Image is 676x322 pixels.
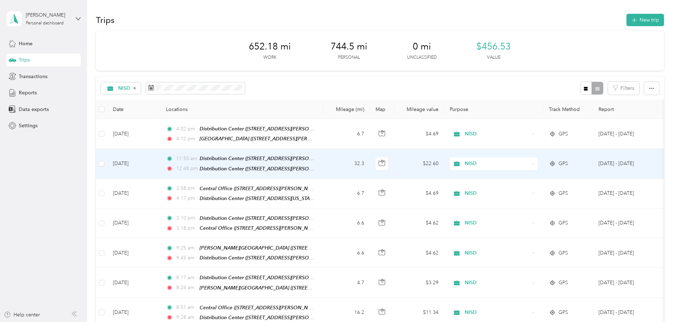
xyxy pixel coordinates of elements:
td: $4.62 [395,238,444,268]
td: $4.69 [395,179,444,209]
span: 4:02 pm [176,125,196,133]
td: 6.7 [323,179,370,209]
div: Personal dashboard [26,21,64,25]
span: [GEOGRAPHIC_DATA] ([STREET_ADDRESS][PERSON_NAME][US_STATE]) [200,136,363,142]
td: 6.6 [323,209,370,238]
td: [DATE] [107,209,160,238]
td: [DATE] [107,179,160,209]
span: 12:48 pm [176,165,196,172]
div: [PERSON_NAME] [26,11,70,19]
span: [PERSON_NAME][GEOGRAPHIC_DATA] ([STREET_ADDRESS][US_STATE]) [200,285,363,291]
span: 0 mi [413,41,431,52]
td: [DATE] [107,119,160,149]
span: 3:58 pm [176,185,196,192]
th: Track Method [543,100,593,119]
p: Value [487,54,500,61]
th: Date [107,100,160,119]
th: Mileage (mi) [323,100,370,119]
span: 9:45 am [176,254,196,262]
td: [DATE] [107,149,160,178]
span: Distribution Center ([STREET_ADDRESS][PERSON_NAME], [GEOGRAPHIC_DATA], [US_STATE]) [200,255,413,261]
span: 652.18 mi [249,41,291,52]
span: GPS [558,219,568,227]
span: 8:17 am [176,274,196,282]
td: $22.60 [395,149,444,178]
td: 6.7 [323,119,370,149]
span: 744.5 mi [331,41,367,52]
td: 32.3 [323,149,370,178]
span: GPS [558,160,568,168]
td: 6.6 [323,238,370,268]
td: $3.29 [395,268,444,298]
th: Mileage value [395,100,444,119]
button: New trip [626,14,664,26]
td: Sep 1 - 30, 2025 [593,149,657,178]
span: 8:24 am [176,284,196,292]
span: Distribution Center ([STREET_ADDRESS][US_STATE]) [200,195,317,201]
span: Central Office ([STREET_ADDRESS][PERSON_NAME][US_STATE]) [200,225,346,231]
span: Transactions [19,73,47,80]
span: 4:17 pm [176,194,196,202]
span: Central Office ([STREET_ADDRESS][PERSON_NAME][US_STATE]) [200,305,346,311]
span: 3:18 pm [176,224,196,232]
span: Settings [19,122,38,129]
span: GPS [558,189,568,197]
span: Data exports [19,106,49,113]
span: NISD [465,249,529,257]
button: Filters [608,82,639,95]
span: NISD [465,160,529,168]
td: Sep 1 - 30, 2025 [593,119,657,149]
td: [DATE] [107,268,160,298]
span: Trips [19,56,30,64]
td: $4.62 [395,209,444,238]
span: NISD [465,309,529,316]
span: GPS [558,279,568,287]
span: 11:55 am [176,155,196,163]
span: GPS [558,249,568,257]
td: Sep 1 - 30, 2025 [593,238,657,268]
td: Sep 1 - 30, 2025 [593,268,657,298]
span: [PERSON_NAME][GEOGRAPHIC_DATA] ([STREET_ADDRESS][US_STATE]) [200,245,363,251]
td: Sep 1 - 30, 2025 [593,179,657,209]
button: Help center [4,311,40,318]
span: NISD [465,219,529,227]
span: NISD [465,189,529,197]
span: Home [19,40,33,47]
span: Distribution Center ([STREET_ADDRESS][PERSON_NAME], [GEOGRAPHIC_DATA], [US_STATE]) [200,156,413,162]
span: 4:12 pm [176,135,196,143]
iframe: Everlance-gr Chat Button Frame [636,282,676,322]
span: GPS [558,130,568,138]
span: NISD [465,279,529,287]
p: Work [263,54,276,61]
span: Distribution Center ([STREET_ADDRESS][PERSON_NAME], [GEOGRAPHIC_DATA], [US_STATE]) [200,275,413,281]
td: Sep 1 - 30, 2025 [593,209,657,238]
span: $456.53 [476,41,511,52]
span: 3:10 pm [176,214,196,222]
h1: Trips [96,16,115,24]
span: 9:28 am [176,314,196,321]
td: $4.69 [395,119,444,149]
span: GPS [558,309,568,316]
th: Purpose [444,100,543,119]
p: Personal [338,54,360,61]
th: Report [593,100,657,119]
th: Map [370,100,395,119]
span: 8:51 am [176,304,196,311]
p: Unclassified [407,54,437,61]
span: Reports [19,89,37,96]
span: Distribution Center ([STREET_ADDRESS][PERSON_NAME], [GEOGRAPHIC_DATA], [US_STATE]) [200,126,413,132]
td: 4.7 [323,268,370,298]
th: Locations [160,100,323,119]
span: Distribution Center ([STREET_ADDRESS][PERSON_NAME], [GEOGRAPHIC_DATA], [US_STATE]) [200,215,413,221]
span: NISD [118,86,131,91]
td: [DATE] [107,238,160,268]
span: NISD [465,130,529,138]
span: Distribution Center ([STREET_ADDRESS][PERSON_NAME], [GEOGRAPHIC_DATA], [US_STATE]) [200,315,413,321]
span: Distribution Center ([STREET_ADDRESS][PERSON_NAME], [GEOGRAPHIC_DATA], [US_STATE]) [200,166,413,172]
span: 9:25 am [176,244,196,252]
span: Central Office ([STREET_ADDRESS][PERSON_NAME][US_STATE]) [200,186,346,192]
